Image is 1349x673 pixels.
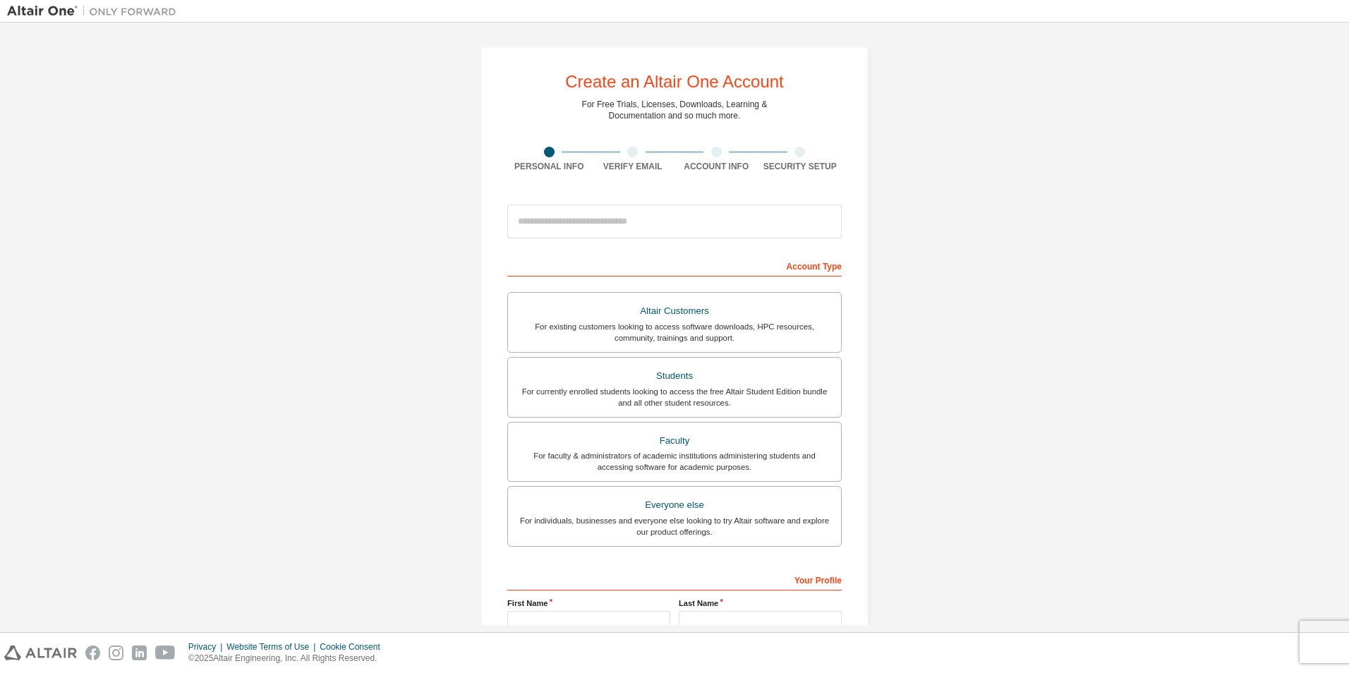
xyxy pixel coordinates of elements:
div: Cookie Consent [320,641,388,653]
img: facebook.svg [85,645,100,660]
p: © 2025 Altair Engineering, Inc. All Rights Reserved. [188,653,389,665]
div: Create an Altair One Account [565,73,784,90]
div: Account Info [674,161,758,172]
div: Website Terms of Use [226,641,320,653]
img: youtube.svg [155,645,176,660]
img: altair_logo.svg [4,645,77,660]
div: Altair Customers [516,301,833,321]
div: Verify Email [591,161,675,172]
img: linkedin.svg [132,645,147,660]
img: instagram.svg [109,645,123,660]
div: Personal Info [507,161,591,172]
div: Privacy [188,641,226,653]
div: Your Profile [507,568,842,590]
div: Faculty [516,431,833,451]
div: For individuals, businesses and everyone else looking to try Altair software and explore our prod... [516,515,833,538]
div: For existing customers looking to access software downloads, HPC resources, community, trainings ... [516,321,833,344]
label: First Name [507,598,670,609]
div: For Free Trials, Licenses, Downloads, Learning & Documentation and so much more. [582,99,768,121]
div: For currently enrolled students looking to access the free Altair Student Edition bundle and all ... [516,386,833,408]
div: For faculty & administrators of academic institutions administering students and accessing softwa... [516,450,833,473]
div: Students [516,366,833,386]
img: Altair One [7,4,183,18]
label: Last Name [679,598,842,609]
div: Account Type [507,254,842,277]
div: Everyone else [516,495,833,515]
div: Security Setup [758,161,842,172]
